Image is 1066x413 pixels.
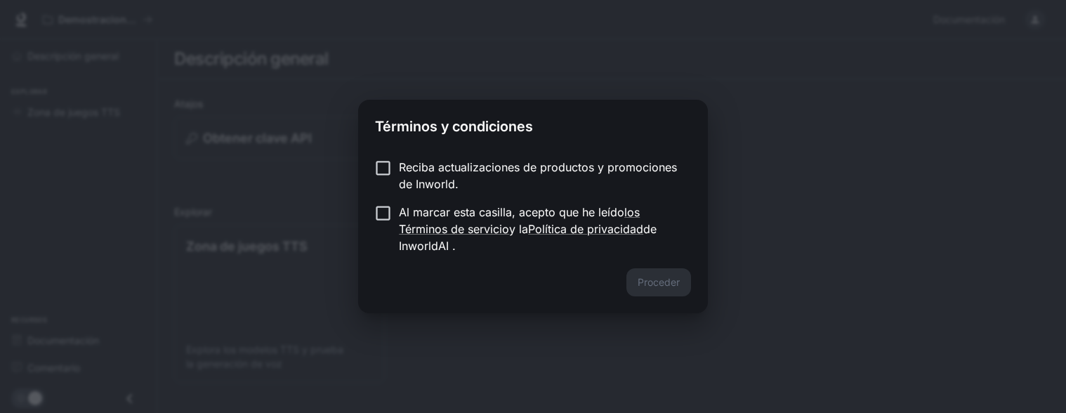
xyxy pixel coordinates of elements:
font: Términos y condiciones [375,118,533,135]
font: y la [509,222,528,236]
a: Política de privacidad [528,222,643,236]
font: Al marcar esta casilla, acepto que he leído [399,205,624,219]
font: Reciba actualizaciones de productos y promociones de Inworld. [399,160,677,191]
